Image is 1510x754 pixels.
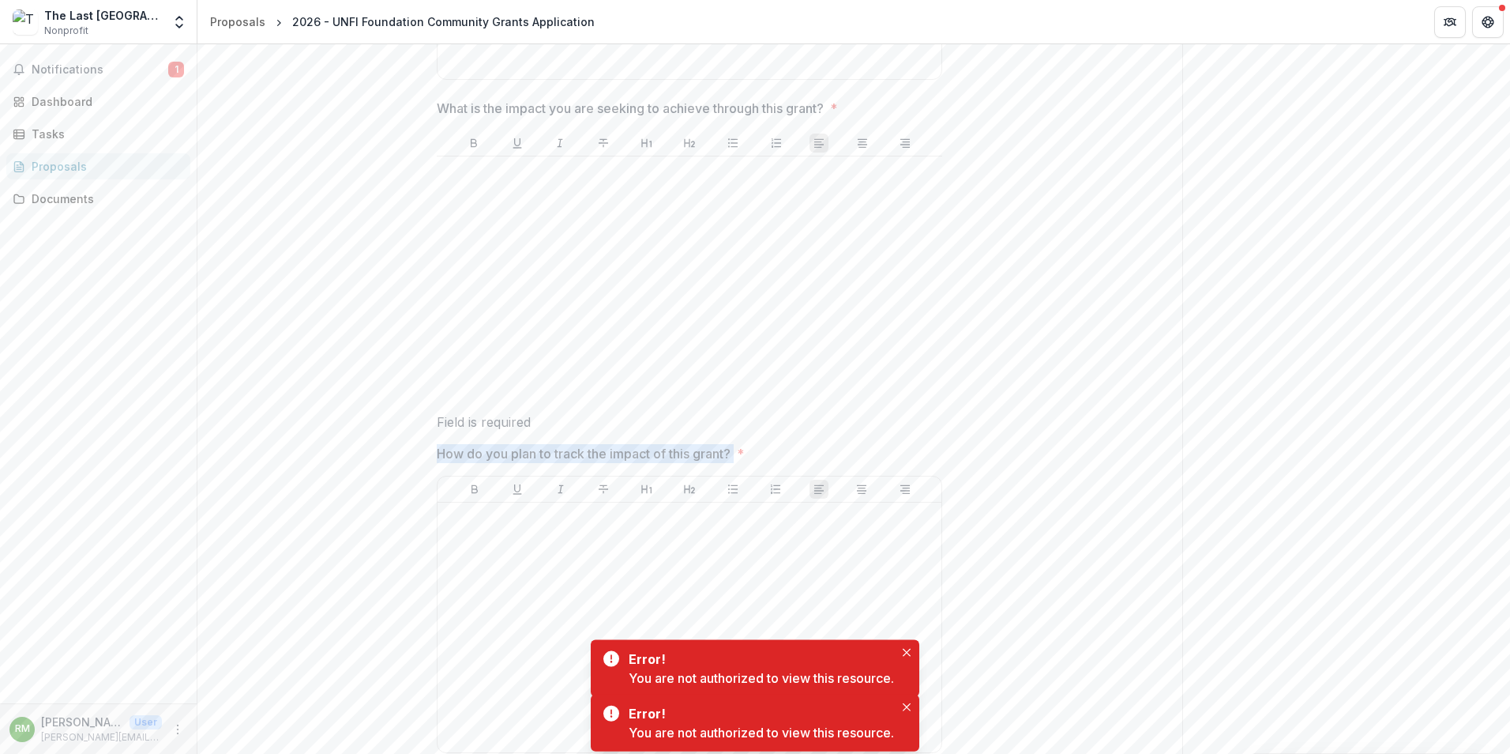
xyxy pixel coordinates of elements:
[1472,6,1504,38] button: Get Help
[508,480,527,499] button: Underline
[6,57,190,82] button: Notifications1
[210,13,265,30] div: Proposals
[168,6,190,38] button: Open entity switcher
[550,134,569,153] button: Italicize
[852,480,871,499] button: Align Center
[637,480,656,499] button: Heading 1
[6,89,190,115] a: Dashboard
[41,730,162,745] p: [PERSON_NAME][EMAIL_ADDRESS][DOMAIN_NAME]
[292,13,595,30] div: 2026 - UNFI Foundation Community Grants Application
[680,134,699,153] button: Heading 2
[897,643,916,662] button: Close
[1434,6,1466,38] button: Partners
[437,444,731,463] p: How do you plan to track the impact of this grant?
[809,480,828,499] button: Align Left
[551,480,570,499] button: Italicize
[465,480,484,499] button: Bold
[680,480,699,499] button: Heading 2
[629,650,888,669] div: Error!
[809,134,828,153] button: Align Left
[437,413,942,432] div: Field is required
[766,480,785,499] button: Ordered List
[41,714,123,730] p: [PERSON_NAME]
[896,134,915,153] button: Align Right
[897,698,916,717] button: Close
[204,10,601,33] nav: breadcrumb
[723,480,742,499] button: Bullet List
[204,10,272,33] a: Proposals
[15,724,30,734] div: Regan Miner
[508,134,527,153] button: Underline
[32,190,178,207] div: Documents
[637,134,656,153] button: Heading 1
[767,134,786,153] button: Ordered List
[6,121,190,147] a: Tasks
[437,99,824,118] p: What is the impact you are seeking to achieve through this grant?
[32,126,178,142] div: Tasks
[130,715,162,729] p: User
[32,93,178,110] div: Dashboard
[594,480,613,499] button: Strike
[44,7,162,24] div: The Last [GEOGRAPHIC_DATA]
[629,723,894,742] div: You are not authorized to view this resource.
[594,134,613,153] button: Strike
[896,480,915,499] button: Align Right
[32,158,178,175] div: Proposals
[629,669,894,688] div: You are not authorized to view this resource.
[6,186,190,212] a: Documents
[168,62,184,77] span: 1
[13,9,38,35] img: The Last Green Valley
[44,24,88,38] span: Nonprofit
[629,704,888,723] div: Error!
[853,134,872,153] button: Align Center
[6,153,190,179] a: Proposals
[32,63,168,77] span: Notifications
[168,720,187,739] button: More
[464,134,483,153] button: Bold
[723,134,742,153] button: Bullet List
